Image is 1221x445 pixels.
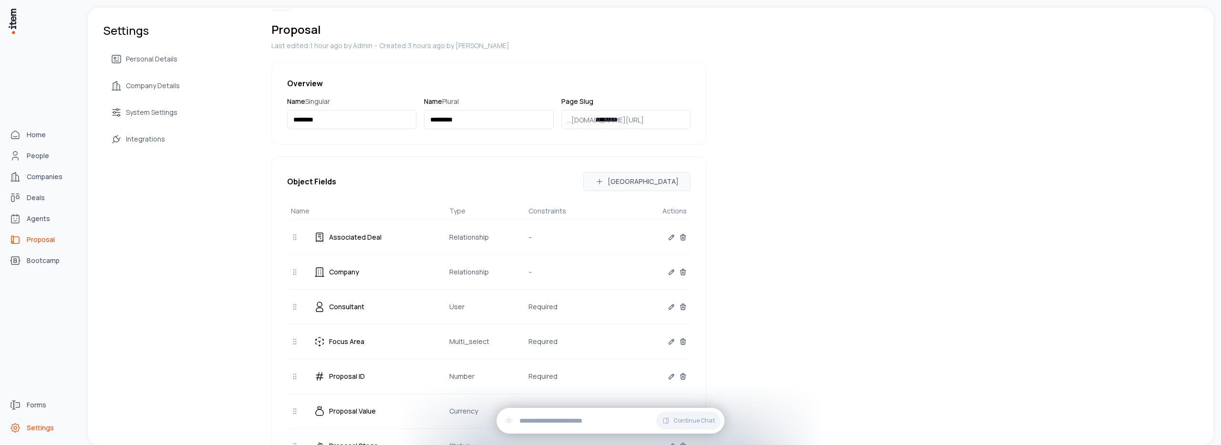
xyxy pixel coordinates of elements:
a: bootcamps [6,251,78,270]
p: Multi_select [449,336,528,347]
p: Name [291,206,449,216]
div: Continue Chat [497,408,724,434]
p: Type [449,206,528,216]
h4: Object Fields [287,176,336,187]
p: Proposal Value [329,406,376,416]
span: Continue Chat [673,417,715,425]
a: Companies [6,167,78,186]
p: Required [528,371,608,382]
p: Company [329,267,359,277]
p: Last edited: 1 hour ago by Admin ・Created: 3 hours ago by [PERSON_NAME] [271,41,706,51]
span: Plural [442,97,459,106]
span: Home [27,130,46,140]
p: Required [528,302,608,312]
p: Proposal ID [329,371,365,382]
a: Company Details [103,76,187,95]
p: -- [528,232,608,243]
a: Home [6,125,78,144]
p: Page Slug [561,97,691,106]
a: Personal Details [103,50,187,69]
a: Settings [6,418,78,437]
p: Actions [608,206,687,216]
h1: Settings [103,23,187,38]
a: People [6,146,78,165]
p: Name [424,97,553,106]
img: Item Brain Logo [8,8,17,35]
a: Agents [6,209,78,228]
span: Deals [27,193,45,202]
p: Currency [449,406,528,416]
span: Bootcamp [27,256,60,265]
p: Name [287,97,416,106]
p: Constraints [528,206,608,216]
p: User [449,302,528,312]
a: proposals [6,230,78,249]
h1: Proposal [271,22,706,37]
span: Settings [27,423,54,433]
a: Deals [6,188,78,207]
button: [GEOGRAPHIC_DATA] [583,172,691,191]
p: -- [528,406,608,416]
p: Number [449,371,528,382]
span: Companies [27,172,62,182]
span: Personal Details [126,54,177,64]
span: Company Details [126,81,180,91]
span: Agents [27,214,50,223]
a: Forms [6,395,78,415]
span: Singular [305,97,330,106]
span: Proposal [27,235,55,244]
button: Continue Chat [656,412,721,430]
p: Associated Deal [329,232,382,243]
span: System Settings [126,108,177,117]
p: Focus Area [329,336,364,347]
span: People [27,151,49,161]
a: System Settings [103,103,187,122]
h4: Overview [287,78,691,89]
p: Relationship [449,232,528,243]
span: Forms [27,400,46,410]
p: Relationship [449,267,528,277]
p: Consultant [329,302,364,312]
p: -- [528,267,608,277]
p: Required [528,336,608,347]
span: Integrations [126,134,165,144]
a: Integrations [103,130,187,149]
